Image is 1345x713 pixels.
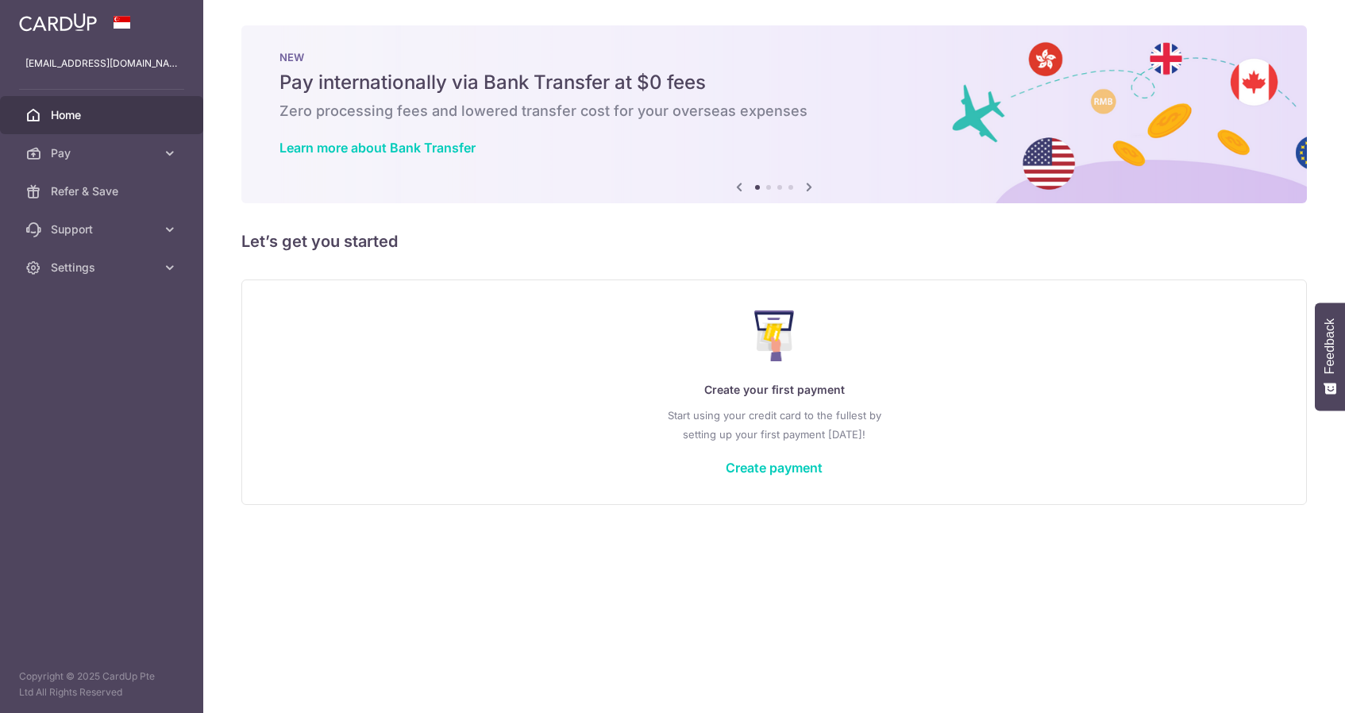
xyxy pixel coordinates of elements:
[51,183,156,199] span: Refer & Save
[19,13,97,32] img: CardUp
[279,51,1269,64] p: NEW
[274,406,1274,444] p: Start using your credit card to the fullest by setting up your first payment [DATE]!
[279,70,1269,95] h5: Pay internationally via Bank Transfer at $0 fees
[51,260,156,276] span: Settings
[241,229,1307,254] h5: Let’s get you started
[274,380,1274,399] p: Create your first payment
[51,107,156,123] span: Home
[51,222,156,237] span: Support
[37,11,69,25] span: Help
[241,25,1307,203] img: Bank transfer banner
[51,145,156,161] span: Pay
[279,140,476,156] a: Learn more about Bank Transfer
[279,102,1269,121] h6: Zero processing fees and lowered transfer cost for your overseas expenses
[754,310,795,361] img: Make Payment
[726,460,823,476] a: Create payment
[1315,303,1345,410] button: Feedback - Show survey
[25,56,178,71] p: [EMAIL_ADDRESS][DOMAIN_NAME]
[1323,318,1337,374] span: Feedback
